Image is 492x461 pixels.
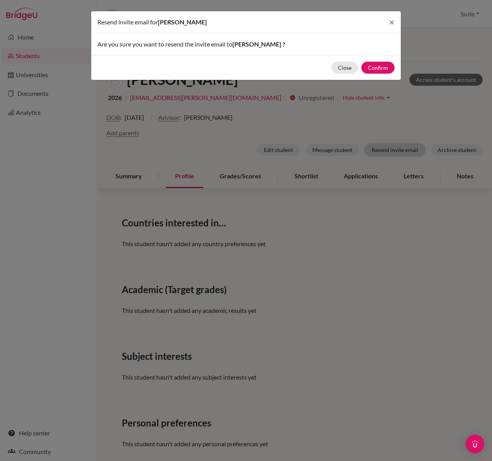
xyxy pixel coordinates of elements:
[383,11,401,33] button: Close
[331,62,358,74] button: Close
[97,18,158,26] span: Resend invite email for
[158,18,207,26] span: [PERSON_NAME]
[389,16,395,28] span: ×
[361,62,395,74] button: Confirm
[466,435,484,453] div: Open Intercom Messenger
[232,40,285,48] span: [PERSON_NAME] ?
[97,40,395,49] p: Are you sure you want to resend the invite email to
